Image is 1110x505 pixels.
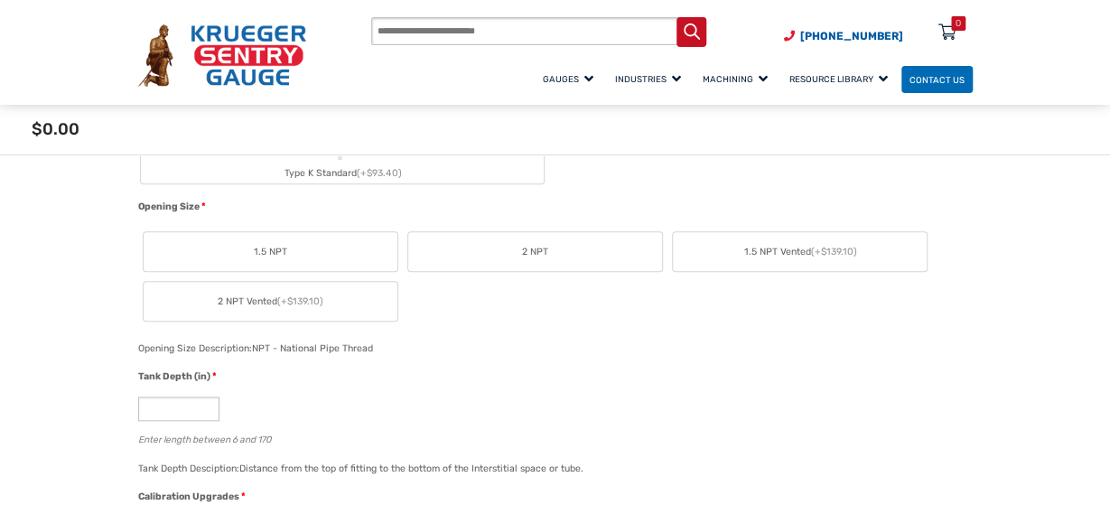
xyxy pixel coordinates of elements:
span: Tank Depth Desciption: [138,463,239,474]
span: Tank Depth (in) [138,370,210,382]
span: $0.00 [32,119,79,139]
abbr: required [212,369,217,384]
span: (+$139.10) [277,295,323,307]
div: NPT - National Pipe Thread [252,342,373,354]
abbr: required [241,490,246,504]
span: (+$93.40) [357,167,402,179]
div: Type K Standard [141,163,544,184]
div: Enter length between 6 and 170 [138,429,964,446]
a: Resource Library [781,63,901,95]
span: [PHONE_NUMBER] [800,30,903,42]
span: Opening Size Description: [138,342,252,354]
a: Contact Us [901,66,973,94]
span: Machining [703,74,768,84]
span: 2 NPT Vented [218,295,323,309]
div: Distance from the top of fitting to the bottom of the Interstitial space or tube. [239,463,583,474]
a: Machining [695,63,781,95]
span: Resource Library [789,74,888,84]
abbr: required [201,200,206,214]
a: Industries [607,63,695,95]
div: 0 [956,16,961,31]
a: Phone Number (920) 434-8860 [784,28,903,44]
span: (+$139.10) [810,246,856,257]
span: 1.5 NPT [254,245,287,259]
span: Calibration Upgrades [138,491,239,502]
span: Gauges [543,74,593,84]
span: Industries [615,74,681,84]
span: 2 NPT [522,245,548,259]
span: Contact Us [909,74,965,84]
a: Gauges [535,63,607,95]
span: 1.5 NPT Vented [743,245,856,259]
span: Opening Size [138,201,200,212]
img: Krueger Sentry Gauge [138,24,306,87]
